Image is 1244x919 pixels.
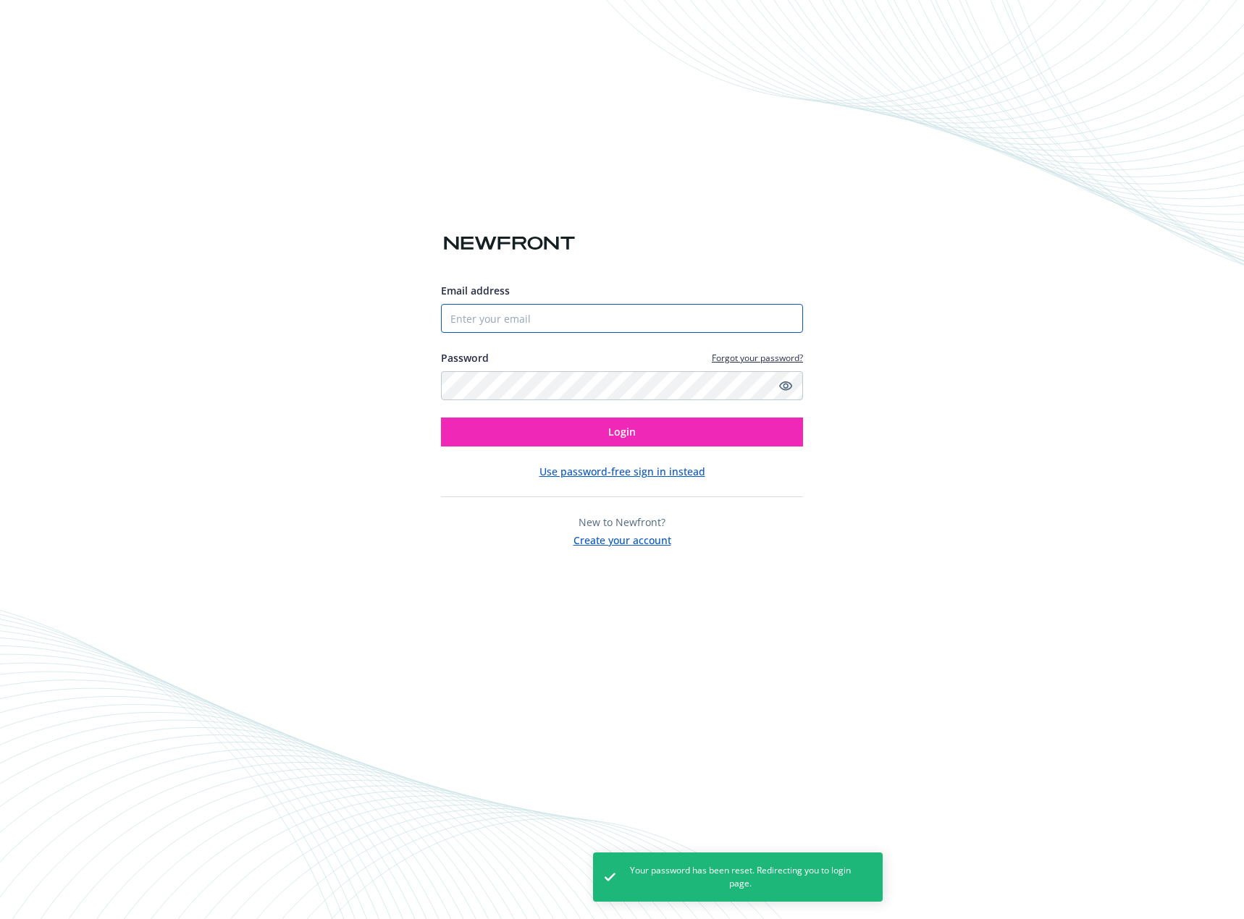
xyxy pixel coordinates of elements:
[539,464,705,479] button: Use password-free sign in instead
[441,304,803,333] input: Enter your email
[573,530,671,548] button: Create your account
[777,377,794,394] a: Show password
[441,231,578,256] img: Newfront logo
[627,864,854,890] span: Your password has been reset. Redirecting you to login page.
[441,371,803,400] input: Enter your password
[712,352,803,364] a: Forgot your password?
[441,284,510,297] span: Email address
[441,418,803,446] button: Login
[608,425,636,439] span: Login
[441,350,489,365] label: Password
[579,515,665,529] span: New to Newfront?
